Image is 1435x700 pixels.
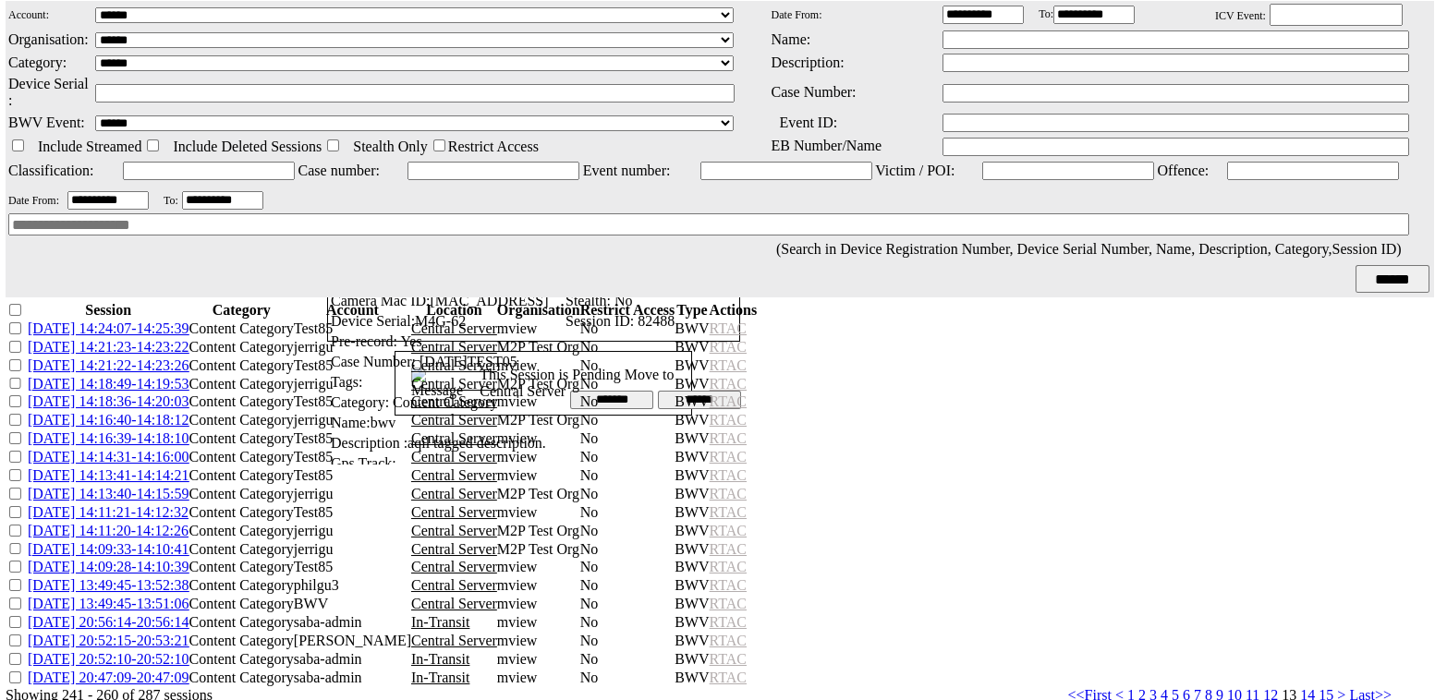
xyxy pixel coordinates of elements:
[294,486,334,501] span: jerrigu
[710,559,747,574] span: RTAC
[294,577,339,593] span: philgu3
[294,376,334,392] span: jerrigu
[411,504,497,520] span: Central Server
[28,430,189,446] a: [DATE] 14:16:39-14:18:10
[675,633,709,648] span: BWV
[411,376,497,392] span: Central Server
[411,523,497,538] span: Central Server
[189,523,294,538] span: Content Category
[28,449,189,465] a: [DATE] 14:14:31-14:16:00
[710,670,747,685] span: RTAC
[28,357,189,373] a: [DATE] 14:21:22-14:23:26
[497,633,538,648] span: mview
[28,577,189,593] a: [DATE] 13:49:45-13:52:38
[411,449,497,465] span: Central Server
[580,541,599,557] span: No
[675,393,709,409] span: BWV
[173,139,322,154] span: Include Deleted Sessions
[497,670,538,685] span: mview
[675,301,709,320] th: Type
[497,357,538,373] span: mview
[294,559,333,574] span: Test85
[189,301,294,320] th: Category
[675,430,709,446] span: BWV
[497,523,579,538] span: M2P Test Org
[294,339,334,355] span: jerrigu
[772,84,857,100] span: Case Number:
[28,339,189,355] a: [DATE] 14:21:23-14:23:22
[497,339,579,355] span: M2P Test Org
[411,633,497,648] span: Central Server
[28,467,189,483] a: [DATE] 14:13:41-14:14:21
[411,357,497,373] span: Central Server
[294,670,362,685] span: saba-admin
[28,559,189,574] a: [DATE] 14:09:28-14:10:39
[675,412,709,428] span: BWV
[675,357,709,373] span: BWV
[710,301,758,320] th: Actions
[497,320,538,336] span: mview
[710,651,747,667] span: RTAC
[497,301,580,320] th: Organisation
[772,31,811,47] span: Name:
[28,670,189,685] span: [DATE] 20:47:09-20:47:09
[580,393,599,409] span: No
[294,504,333,520] span: Test85
[776,241,1402,257] span: (Search in Device Registration Number, Device Serial Number, Name, Description, Category,Session ID)
[675,559,709,574] span: BWV
[497,376,579,392] span: M2P Test Org
[189,430,294,446] span: Content Category
[294,523,334,538] span: jerrigu
[189,596,294,611] span: Content Category
[189,467,294,483] span: Content Category
[710,449,747,465] span: RTAC
[411,577,497,593] span: Central Server
[28,651,189,667] a: [DATE] 20:52:10-20:52:10
[675,467,709,483] span: BWV
[189,393,294,409] span: Content Category
[497,430,538,446] span: mview
[580,412,599,428] span: No
[189,449,294,465] span: Content Category
[710,393,747,409] span: RTAC
[189,357,294,373] span: Content Category
[675,651,709,667] span: BWV
[28,614,189,630] a: [DATE] 20:56:14-20:56:14
[294,320,333,336] span: Test85
[189,504,294,520] span: Content Category
[411,614,469,630] span: In-Transit
[710,357,747,373] span: RTAC
[580,596,599,611] span: No
[580,577,599,593] span: No
[580,504,599,520] span: No
[28,486,189,501] span: [DATE] 14:13:40-14:15:59
[710,596,747,611] span: RTAC
[411,301,497,320] th: Location
[580,430,599,446] span: No
[189,339,294,355] span: Content Category
[411,430,497,446] span: Central Server
[580,449,599,465] span: No
[580,670,599,685] span: No
[8,76,89,108] span: Device Serial :
[580,357,599,373] span: No
[294,467,333,483] span: Test85
[710,633,747,648] span: RTAC
[710,320,747,336] span: RTAC
[189,614,294,630] span: Content Category
[189,320,294,336] span: Content Category
[675,504,709,520] span: BWV
[411,467,497,483] span: Central Server
[710,467,747,483] span: RTAC
[189,651,294,667] span: Content Category
[28,412,189,428] span: [DATE] 14:16:40-14:18:12
[294,651,362,667] span: saba-admin
[28,376,189,392] a: [DATE] 14:18:49-14:19:53
[294,614,362,630] span: saba-admin
[1038,3,1186,27] td: To:
[411,486,497,501] span: Central Server
[710,541,747,557] span: RTAC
